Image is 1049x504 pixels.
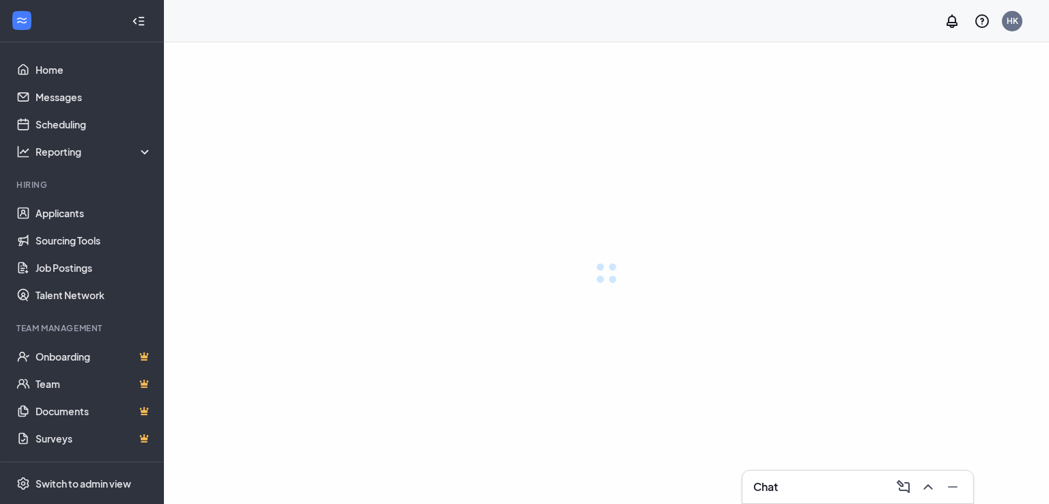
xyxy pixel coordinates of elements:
a: TeamCrown [36,370,152,397]
a: Applicants [36,199,152,227]
a: Messages [36,83,152,111]
a: DocumentsCrown [36,397,152,425]
svg: Collapse [132,14,145,28]
a: Home [36,56,152,83]
svg: WorkstreamLogo [15,14,29,27]
button: ChevronUp [916,476,938,498]
div: Team Management [16,322,150,334]
svg: Settings [16,477,30,490]
a: Talent Network [36,281,152,309]
svg: ChevronUp [920,479,936,495]
button: Minimize [940,476,962,498]
h3: Chat [753,479,778,494]
a: SurveysCrown [36,425,152,452]
a: Job Postings [36,254,152,281]
div: Hiring [16,179,150,191]
svg: Notifications [944,13,960,29]
div: Reporting [36,145,153,158]
svg: QuestionInfo [974,13,990,29]
a: OnboardingCrown [36,343,152,370]
div: Switch to admin view [36,477,131,490]
a: Sourcing Tools [36,227,152,254]
svg: Analysis [16,145,30,158]
a: Scheduling [36,111,152,138]
button: ComposeMessage [891,476,913,498]
svg: Minimize [945,479,961,495]
svg: ComposeMessage [895,479,912,495]
div: HK [1007,15,1018,27]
